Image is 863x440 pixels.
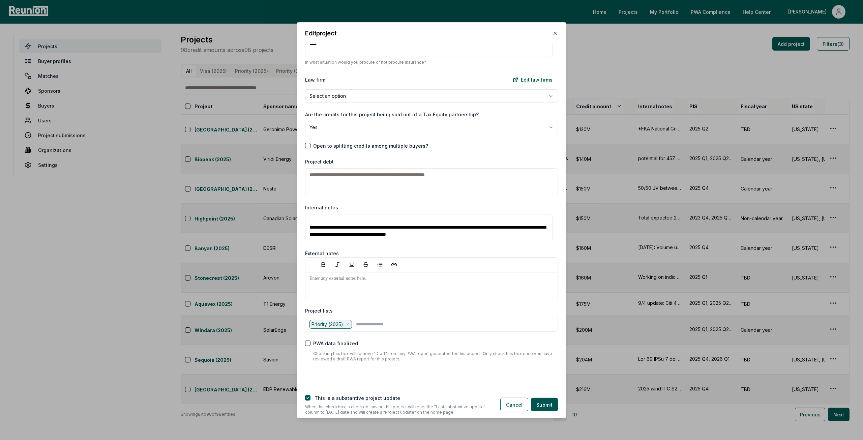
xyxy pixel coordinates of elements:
button: Submit [531,398,558,411]
p: In what situation would you procure or not procure insurance? [305,59,558,65]
label: Internal notes [305,204,338,210]
p: Checking this box will remove "Draft" from any PWA report generated for this project. Only check ... [313,351,558,362]
p: When this checkbox is checked, saving this project will reset the "Last substantive update" colum... [305,404,489,415]
h2: Edit project [305,30,336,36]
label: Are the credits for this project being sold out of a Tax Equity partnership? [305,111,479,118]
label: PWA data finalized [313,340,358,347]
label: Project debt [305,158,334,164]
div: Priority (2025) [309,320,352,328]
button: Cancel [500,398,528,411]
label: Law firm [305,76,325,83]
label: Open to splitting credits among multiple buyers? [313,142,428,149]
label: Project lists [305,307,333,314]
label: This is a substantive project update [315,395,400,401]
label: External notes [305,250,339,256]
a: Edit law firms [507,73,558,86]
